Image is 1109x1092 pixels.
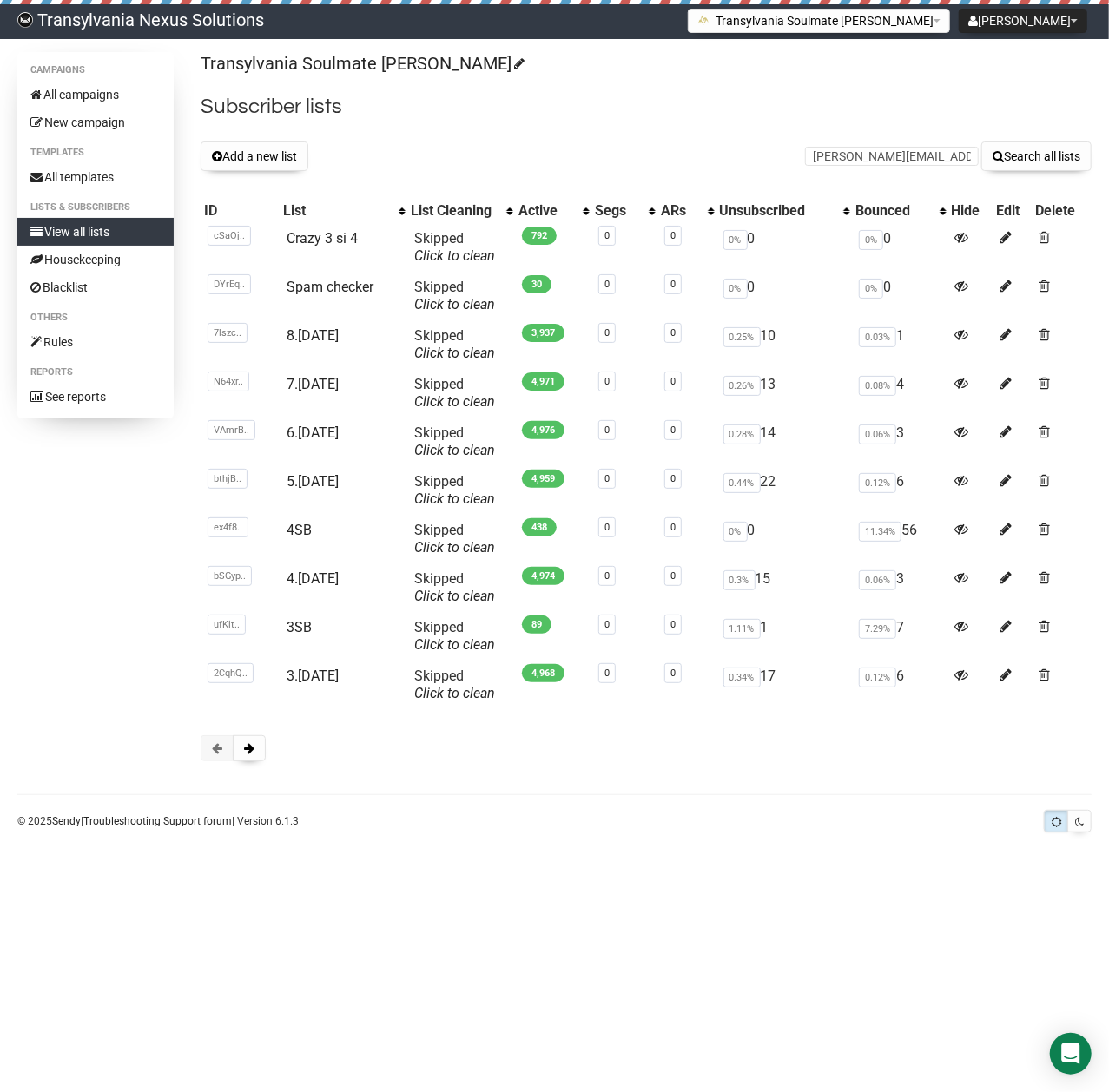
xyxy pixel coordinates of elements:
span: 4,974 [522,567,564,585]
a: Click to clean [414,296,495,312]
div: Delete [1035,202,1088,220]
a: 0 [604,619,610,630]
a: Spam checker [287,279,373,295]
a: 0 [604,327,610,339]
td: 1 [852,320,948,369]
a: Blacklist [17,273,174,301]
span: N64xr.. [208,372,249,391]
button: [PERSON_NAME] [959,9,1087,33]
span: 0.06% [859,424,896,444]
span: Skipped [414,424,495,458]
th: Unsubscribed: No sort applied, activate to apply an ascending sort [716,199,852,223]
a: All campaigns [17,81,174,109]
span: 11.34% [859,522,901,542]
td: 15 [716,563,852,612]
img: 586cc6b7d8bc403f0c61b981d947c989 [17,12,33,28]
a: 0 [670,668,676,679]
div: Edit [997,202,1029,220]
a: Click to clean [414,247,495,264]
th: Delete: No sort applied, sorting is disabled [1032,199,1092,223]
li: Lists & subscribers [17,197,174,218]
button: Transylvania Soulmate [PERSON_NAME] [688,9,950,33]
img: 1.png [697,13,711,27]
li: Reports [17,362,174,383]
span: Skipped [414,570,495,604]
span: Skipped [414,327,495,361]
a: Click to clean [414,393,495,410]
span: 0% [723,230,748,250]
div: Open Intercom Messenger [1050,1033,1092,1075]
a: Click to clean [414,490,495,507]
a: View all lists [17,218,174,246]
td: 0 [716,272,852,320]
a: Rules [17,328,174,356]
a: 0 [670,376,676,387]
div: Unsubscribed [720,202,835,220]
a: 0 [604,668,610,679]
h2: Subscriber lists [201,91,1092,122]
td: 0 [716,223,852,272]
button: Search all lists [981,141,1092,171]
a: See reports [17,383,174,411]
a: New campaign [17,109,174,136]
a: 7.[DATE] [287,376,339,392]
a: 0 [670,570,676,582]
td: 56 [852,515,948,563]
th: Active: No sort applied, activate to apply an ascending sort [515,199,591,223]
a: 4SB [287,522,312,538]
a: All templates [17,163,174,191]
a: 0 [670,473,676,484]
li: Others [17,307,174,328]
a: 0 [604,473,610,484]
td: 6 [852,661,948,709]
td: 13 [716,369,852,418]
div: Segs [595,202,640,220]
th: ARs: No sort applied, activate to apply an ascending sort [657,199,716,223]
span: ex4f8.. [208,517,248,537]
span: 0.08% [859,376,896,396]
span: 0.25% [723,327,761,347]
span: 30 [522,275,551,293]
span: Skipped [414,668,495,701]
button: Add a new list [201,141,308,171]
span: 0% [723,522,748,542]
td: 4 [852,369,948,418]
a: 0 [604,424,610,436]
a: 0 [604,376,610,387]
span: 0.03% [859,327,896,347]
a: Sendy [52,815,81,827]
td: 0 [852,272,948,320]
span: bSGyp.. [208,566,252,586]
td: 6 [852,466,948,515]
span: 4,968 [522,664,564,682]
a: 3SB [287,619,312,635]
span: 0.34% [723,668,761,687]
span: 438 [522,518,557,536]
a: 0 [670,424,676,436]
a: Housekeeping [17,246,174,273]
td: 1 [716,612,852,661]
span: bthjB.. [208,469,248,489]
div: List [283,202,391,220]
a: Click to clean [414,588,495,604]
a: Support forum [163,815,232,827]
a: 0 [670,327,676,339]
a: Transylvania Soulmate [PERSON_NAME] [201,53,522,74]
td: 3 [852,418,948,466]
span: Skipped [414,376,495,410]
td: 7 [852,612,948,661]
span: 0% [859,279,883,299]
span: 0.26% [723,376,761,396]
span: 89 [522,615,551,634]
a: Click to clean [414,442,495,458]
a: Crazy 3 si 4 [287,230,358,247]
a: Click to clean [414,636,495,653]
a: 0 [670,619,676,630]
a: 0 [604,570,610,582]
a: Click to clean [414,685,495,701]
li: Templates [17,142,174,163]
a: Click to clean [414,345,495,361]
th: Hide: No sort applied, sorting is disabled [948,199,993,223]
a: 0 [604,279,610,290]
a: 0 [604,522,610,533]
